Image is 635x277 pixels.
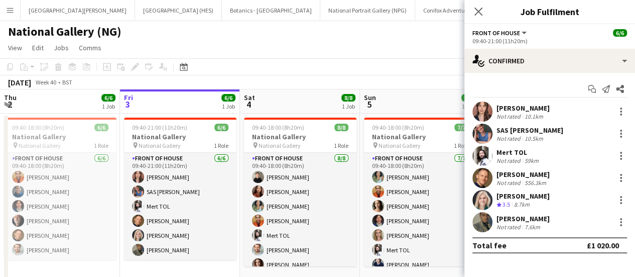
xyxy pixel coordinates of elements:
[523,223,542,231] div: 7.6km
[415,1,490,20] button: Conifox Adventure Park
[124,93,133,102] span: Fri
[4,153,116,260] app-card-role: Front of House6/609:40-18:00 (8h20m)[PERSON_NAME][PERSON_NAME][PERSON_NAME][PERSON_NAME][PERSON_N...
[472,37,627,45] div: 09:40-21:00 (11h20m)
[214,142,228,149] span: 1 Role
[502,201,510,208] span: 3.5
[124,118,236,260] app-job-card: 09:40-21:00 (11h20m)6/6National Gallery National Gallery1 RoleFront of House6/609:40-21:00 (11h20...
[523,113,545,120] div: 10.1km
[8,43,22,52] span: View
[496,126,563,135] div: SAS [PERSON_NAME]
[341,94,355,102] span: 8/8
[378,142,421,149] span: National Gallery
[32,43,44,52] span: Edit
[124,153,236,260] app-card-role: Front of House6/609:40-21:00 (11h20m)[PERSON_NAME]SAS [PERSON_NAME]Mert TOL[PERSON_NAME][PERSON_N...
[496,192,550,201] div: [PERSON_NAME]
[320,1,415,20] button: National Portrait Gallery (NPG)
[496,170,550,179] div: [PERSON_NAME]
[94,142,108,149] span: 1 Role
[496,104,550,113] div: [PERSON_NAME]
[364,132,476,141] h3: National Gallery
[4,41,26,54] a: View
[512,201,532,209] div: 8.7km
[122,99,133,110] span: 3
[132,124,187,131] span: 09:40-21:00 (11h20m)
[19,142,61,149] span: National Gallery
[342,103,355,110] div: 1 Job
[496,214,550,223] div: [PERSON_NAME]
[8,24,121,39] h1: National Gallery (NG)
[75,41,105,54] a: Comms
[139,142,181,149] span: National Gallery
[454,142,468,149] span: 1 Role
[364,118,476,266] app-job-card: 09:40-18:00 (8h20m)7/7National Gallery National Gallery1 RoleFront of House7/709:40-18:00 (8h20m)...
[4,132,116,141] h3: National Gallery
[364,93,376,102] span: Sun
[50,41,73,54] a: Jobs
[496,179,523,187] div: Not rated
[496,157,523,164] div: Not rated
[94,124,108,131] span: 6/6
[33,78,58,86] span: Week 40
[222,1,320,20] button: Botanics - [GEOGRAPHIC_DATA]
[4,93,17,102] span: Thu
[461,94,475,102] span: 7/7
[613,29,627,37] span: 6/6
[252,124,304,131] span: 09:40-18:00 (8h20m)
[462,103,475,110] div: 1 Job
[244,132,356,141] h3: National Gallery
[3,99,17,110] span: 2
[244,93,255,102] span: Sat
[8,77,31,87] div: [DATE]
[54,43,69,52] span: Jobs
[362,99,376,110] span: 5
[496,113,523,120] div: Not rated
[472,29,528,37] button: Front of House
[523,157,541,164] div: 59km
[244,118,356,266] app-job-card: 09:40-18:00 (8h20m)8/8National Gallery National Gallery1 RoleFront of House8/809:40-18:00 (8h20m)...
[102,103,115,110] div: 1 Job
[464,49,635,73] div: Confirmed
[472,29,520,37] span: Front of House
[21,1,135,20] button: [GEOGRAPHIC_DATA][PERSON_NAME]
[214,124,228,131] span: 6/6
[242,99,255,110] span: 4
[62,78,72,86] div: BST
[28,41,48,54] a: Edit
[364,153,476,274] app-card-role: Front of House7/709:40-18:00 (8h20m)[PERSON_NAME][PERSON_NAME][PERSON_NAME][PERSON_NAME][PERSON_N...
[12,124,64,131] span: 09:40-18:00 (8h20m)
[523,135,545,142] div: 10.5km
[454,124,468,131] span: 7/7
[496,223,523,231] div: Not rated
[464,5,635,18] h3: Job Fulfilment
[221,94,235,102] span: 6/6
[124,132,236,141] h3: National Gallery
[372,124,424,131] span: 09:40-18:00 (8h20m)
[259,142,301,149] span: National Gallery
[587,240,619,250] div: £1 020.00
[135,1,222,20] button: [GEOGRAPHIC_DATA] (HES)
[334,142,348,149] span: 1 Role
[222,103,235,110] div: 1 Job
[496,135,523,142] div: Not rated
[79,43,101,52] span: Comms
[496,148,541,157] div: Mert TOL
[101,94,115,102] span: 6/6
[4,118,116,260] app-job-card: 09:40-18:00 (8h20m)6/6National Gallery National Gallery1 RoleFront of House6/609:40-18:00 (8h20m)...
[523,179,548,187] div: 556.3km
[472,240,506,250] div: Total fee
[334,124,348,131] span: 8/8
